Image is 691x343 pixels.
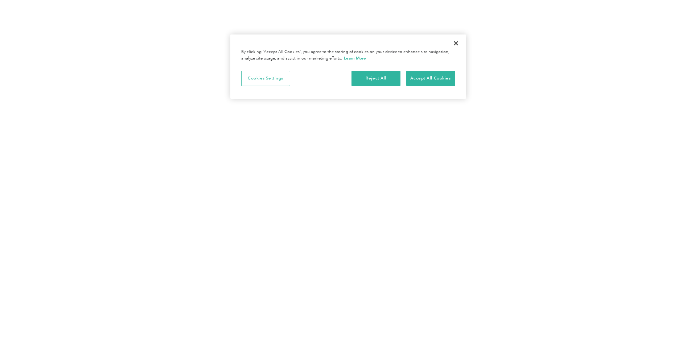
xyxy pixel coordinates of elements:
[344,56,366,61] a: More information about your privacy, opens in a new tab
[448,35,464,51] button: Close
[406,71,455,86] button: Accept All Cookies
[351,71,400,86] button: Reject All
[241,71,290,86] button: Cookies Settings
[241,49,455,62] div: By clicking “Accept All Cookies”, you agree to the storing of cookies on your device to enhance s...
[230,34,466,99] div: Cookie banner
[230,34,466,99] div: Privacy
